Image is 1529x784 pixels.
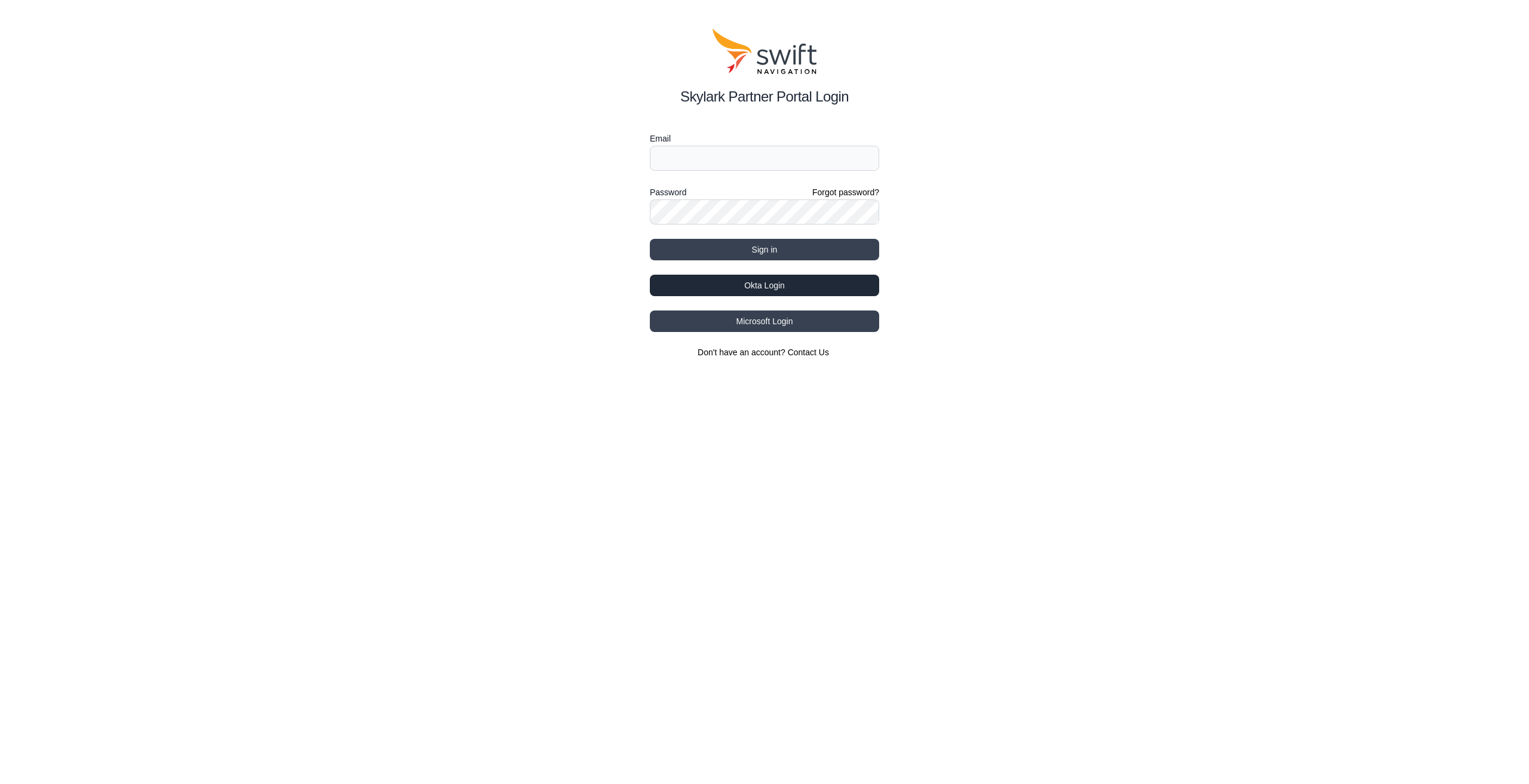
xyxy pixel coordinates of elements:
h2: Skylark Partner Portal Login [650,86,879,107]
button: Sign in [650,239,879,260]
section: Don't have an account? [650,346,879,358]
a: Contact Us [788,348,829,357]
button: Okta Login [650,275,879,296]
label: Password [650,185,686,199]
label: Email [650,131,879,146]
a: Forgot password? [812,186,879,198]
button: Microsoft Login [650,310,879,332]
